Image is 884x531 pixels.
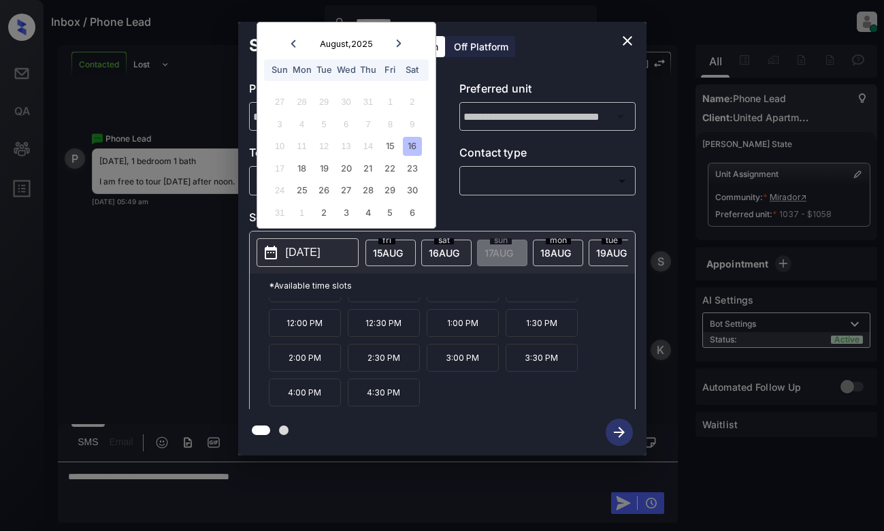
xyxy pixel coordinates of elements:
div: Not available Monday, August 11th, 2025 [293,137,311,155]
p: 4:00 PM [269,379,341,406]
div: Thu [359,61,377,79]
div: Choose Friday, August 15th, 2025 [381,137,399,155]
div: Fri [381,61,399,79]
div: Not available Friday, August 1st, 2025 [381,93,399,111]
div: Not available Monday, September 1st, 2025 [293,204,311,222]
div: Choose Saturday, August 23rd, 2025 [403,159,421,178]
div: month 2025-08 [261,91,431,224]
div: Not available Thursday, July 31st, 2025 [359,93,377,111]
div: Not available Saturday, August 9th, 2025 [403,115,421,133]
p: 1:30 PM [506,309,578,337]
div: Choose Tuesday, August 19th, 2025 [314,159,333,178]
span: 15 AUG [373,247,403,259]
div: Not available Wednesday, August 13th, 2025 [337,137,355,155]
span: sat [434,236,454,244]
div: Choose Friday, September 5th, 2025 [381,204,399,222]
div: Not available Monday, July 28th, 2025 [293,93,311,111]
div: date-select [533,240,583,266]
div: Sun [271,61,289,79]
div: Choose Friday, August 29th, 2025 [381,181,399,199]
div: Not available Wednesday, August 6th, 2025 [337,115,355,133]
div: Not available Tuesday, August 12th, 2025 [314,137,333,155]
div: Choose Tuesday, August 26th, 2025 [314,181,333,199]
div: Tue [314,61,333,79]
div: Not available Sunday, August 17th, 2025 [271,159,289,178]
p: Contact type [459,144,636,166]
div: Wed [337,61,355,79]
p: Tour type [249,144,425,166]
div: Off Platform [447,36,515,57]
button: [DATE] [257,238,359,267]
div: Not available Thursday, August 14th, 2025 [359,137,377,155]
div: Not available Sunday, August 10th, 2025 [271,137,289,155]
div: In Person [252,170,422,192]
span: 18 AUG [540,247,571,259]
p: Select slot [249,209,636,231]
span: mon [546,236,571,244]
p: 3:30 PM [506,344,578,372]
div: Not available Friday, August 8th, 2025 [381,115,399,133]
p: 2:30 PM [348,344,420,372]
div: Choose Saturday, August 30th, 2025 [403,181,421,199]
div: Not available Sunday, August 31st, 2025 [271,204,289,222]
div: Choose Saturday, August 16th, 2025 [403,137,421,155]
div: Choose Tuesday, September 2nd, 2025 [314,204,333,222]
div: date-select [589,240,639,266]
div: Choose Wednesday, August 27th, 2025 [337,181,355,199]
div: Not available Tuesday, July 29th, 2025 [314,93,333,111]
div: date-select [421,240,472,266]
div: Choose Thursday, August 21st, 2025 [359,159,377,178]
div: date-select [365,240,416,266]
div: Not available Sunday, August 24th, 2025 [271,181,289,199]
button: close [614,27,641,54]
span: tue [602,236,622,244]
div: Choose Saturday, September 6th, 2025 [403,204,421,222]
p: [DATE] [286,244,321,261]
div: Choose Wednesday, September 3rd, 2025 [337,204,355,222]
p: 3:00 PM [427,344,499,372]
span: 16 AUG [429,247,459,259]
p: Preferred community [249,80,425,102]
div: Not available Wednesday, July 30th, 2025 [337,93,355,111]
div: Not available Sunday, August 3rd, 2025 [271,115,289,133]
p: 12:00 PM [269,309,341,337]
div: Choose Wednesday, August 20th, 2025 [337,159,355,178]
p: 12:30 PM [348,309,420,337]
div: Choose Thursday, August 28th, 2025 [359,181,377,199]
div: Choose Thursday, September 4th, 2025 [359,204,377,222]
div: Not available Monday, August 4th, 2025 [293,115,311,133]
div: Choose Monday, August 18th, 2025 [293,159,311,178]
span: 19 AUG [596,247,627,259]
div: Not available Thursday, August 7th, 2025 [359,115,377,133]
p: 1:00 PM [427,309,499,337]
p: Preferred unit [459,80,636,102]
span: fri [378,236,395,244]
div: Choose Friday, August 22nd, 2025 [381,159,399,178]
p: 4:30 PM [348,379,420,406]
h2: Schedule Tour [238,22,377,69]
button: btn-next [597,415,641,450]
div: Sat [403,61,421,79]
div: Not available Tuesday, August 5th, 2025 [314,115,333,133]
div: Not available Sunday, July 27th, 2025 [271,93,289,111]
p: *Available time slots [269,274,635,297]
p: 2:00 PM [269,344,341,372]
div: Choose Monday, August 25th, 2025 [293,181,311,199]
div: Mon [293,61,311,79]
div: Not available Saturday, August 2nd, 2025 [403,93,421,111]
